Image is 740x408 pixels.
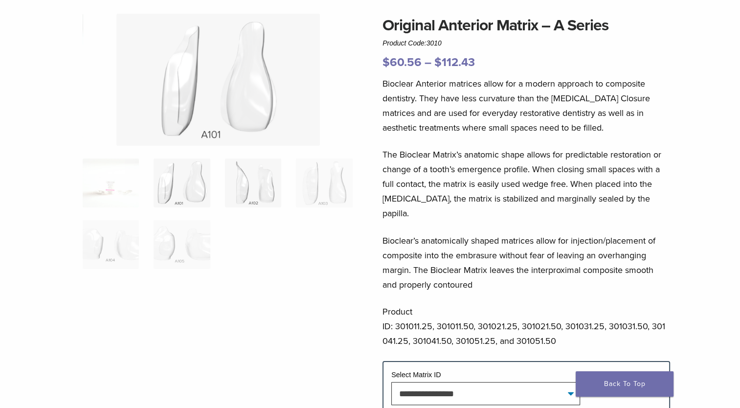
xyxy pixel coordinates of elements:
[154,159,210,207] img: Original Anterior Matrix - A Series - Image 2
[391,371,441,379] label: Select Matrix ID
[116,14,320,146] img: Original Anterior Matrix - A Series - Image 2
[576,371,673,397] a: Back To Top
[382,76,670,135] p: Bioclear Anterior matrices allow for a modern approach to composite dentistry. They have less cur...
[382,39,442,47] span: Product Code:
[382,55,422,69] bdi: 60.56
[434,55,475,69] bdi: 112.43
[382,55,390,69] span: $
[382,147,670,221] p: The Bioclear Matrix’s anatomic shape allows for predictable restoration or change of a tooth’s em...
[83,159,139,207] img: Anterior-Original-A-Series-Matrices-324x324.jpg
[426,39,442,47] span: 3010
[434,55,442,69] span: $
[225,159,281,207] img: Original Anterior Matrix - A Series - Image 3
[296,159,352,207] img: Original Anterior Matrix - A Series - Image 4
[83,220,139,269] img: Original Anterior Matrix - A Series - Image 5
[382,14,670,37] h1: Original Anterior Matrix – A Series
[154,220,210,269] img: Original Anterior Matrix - A Series - Image 6
[382,233,670,292] p: Bioclear’s anatomically shaped matrices allow for injection/placement of composite into the embra...
[382,304,670,348] p: Product ID: 301011.25, 301011.50, 301021.25, 301021.50, 301031.25, 301031.50, 301041.25, 301041.5...
[425,55,431,69] span: –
